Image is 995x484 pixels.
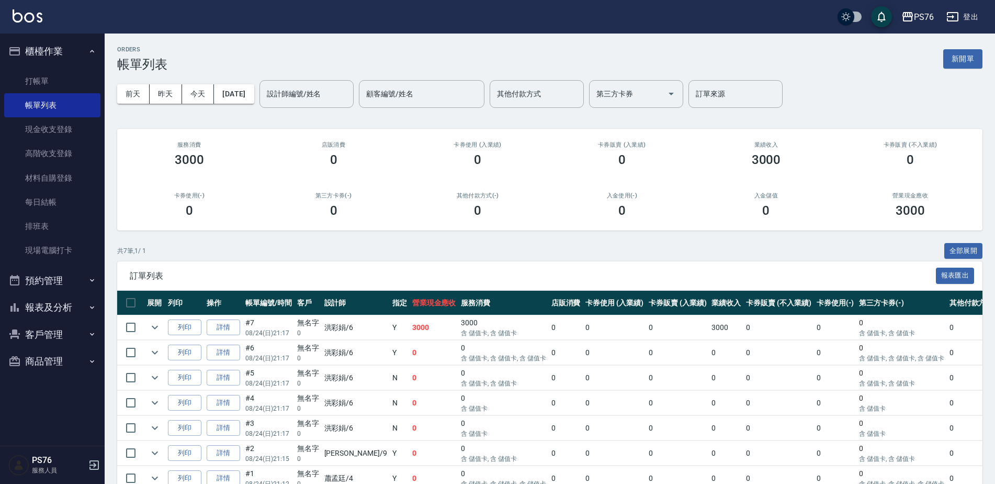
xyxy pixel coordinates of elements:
p: 含 儲值卡 [859,404,944,413]
th: 營業現金應收 [410,291,459,315]
a: 材料自購登錄 [4,166,100,190]
p: 含 儲值卡, 含 儲值卡 [461,454,546,464]
th: 業績收入 [709,291,743,315]
h5: PS76 [32,455,85,466]
td: 0 [583,340,646,365]
td: 0 [583,391,646,415]
button: 列印 [168,395,201,411]
p: 含 儲值卡 [461,429,546,438]
td: 0 [410,391,459,415]
td: 0 [646,391,709,415]
button: 櫃檯作業 [4,38,100,65]
td: 0 [856,391,946,415]
td: 0 [814,315,857,340]
button: 商品管理 [4,348,100,375]
td: 0 [709,416,743,441]
td: 0 [709,391,743,415]
h3: 0 [907,152,914,167]
button: 報表匯出 [936,268,975,284]
td: 0 [856,340,946,365]
button: 列印 [168,420,201,436]
a: 現場電腦打卡 [4,238,100,262]
button: 列印 [168,320,201,336]
p: 08/24 (日) 21:17 [245,328,292,338]
div: 無名字 [297,393,319,404]
h2: 營業現金應收 [851,192,970,199]
td: 0 [743,441,813,466]
p: 0 [297,379,319,388]
a: 打帳單 [4,69,100,93]
h3: 服務消費 [130,141,249,148]
button: 列印 [168,345,201,361]
td: 0 [646,340,709,365]
h3: 0 [762,203,770,218]
h3: 帳單列表 [117,57,167,72]
td: 0 [814,441,857,466]
h3: 3000 [752,152,781,167]
button: save [871,6,892,27]
button: PS76 [897,6,938,28]
p: 含 儲值卡 [461,404,546,413]
p: 08/24 (日) 21:17 [245,354,292,363]
td: 0 [646,416,709,441]
td: 0 [410,441,459,466]
h3: 3000 [175,152,204,167]
td: 0 [549,416,583,441]
img: Person [8,455,29,476]
a: 詳情 [207,420,240,436]
p: 08/24 (日) 21:17 [245,379,292,388]
div: 無名字 [297,317,319,328]
a: 帳單列表 [4,93,100,117]
h2: 業績收入 [707,141,826,148]
a: 每日結帳 [4,190,100,214]
td: 0 [458,366,548,390]
td: Y [390,441,410,466]
button: 列印 [168,445,201,461]
p: 08/24 (日) 21:15 [245,454,292,464]
td: 0 [814,340,857,365]
td: 0 [458,340,548,365]
button: expand row [147,370,163,386]
td: 0 [646,441,709,466]
button: [DATE] [214,84,254,104]
div: 無名字 [297,468,319,479]
td: 0 [646,315,709,340]
td: 0 [743,416,813,441]
td: N [390,366,410,390]
button: 全部展開 [944,243,983,259]
h2: 其他付款方式(-) [418,192,537,199]
a: 詳情 [207,395,240,411]
td: 0 [458,441,548,466]
button: 客戶管理 [4,321,100,348]
td: 0 [856,366,946,390]
p: 0 [297,454,319,464]
p: 含 儲值卡, 含 儲值卡, 含 儲值卡 [859,354,944,363]
h2: 卡券販賣 (入業績) [562,141,682,148]
td: 0 [709,340,743,365]
div: 無名字 [297,418,319,429]
p: 含 儲值卡 [859,429,944,438]
button: 新開單 [943,49,982,69]
h2: 入金使用(-) [562,192,682,199]
p: 08/24 (日) 21:17 [245,429,292,438]
td: 0 [410,416,459,441]
button: 前天 [117,84,150,104]
td: N [390,416,410,441]
td: 0 [549,366,583,390]
th: 帳單編號/時間 [243,291,295,315]
h3: 0 [474,203,481,218]
td: 0 [583,441,646,466]
h3: 0 [618,152,626,167]
button: expand row [147,420,163,436]
td: 0 [743,366,813,390]
td: 0 [549,441,583,466]
td: 洪彩娟 /6 [322,340,390,365]
th: 第三方卡券(-) [856,291,946,315]
p: 0 [297,354,319,363]
th: 服務消費 [458,291,548,315]
p: 0 [297,429,319,438]
td: 3000 [410,315,459,340]
a: 高階收支登錄 [4,141,100,166]
button: 昨天 [150,84,182,104]
div: PS76 [914,10,934,24]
